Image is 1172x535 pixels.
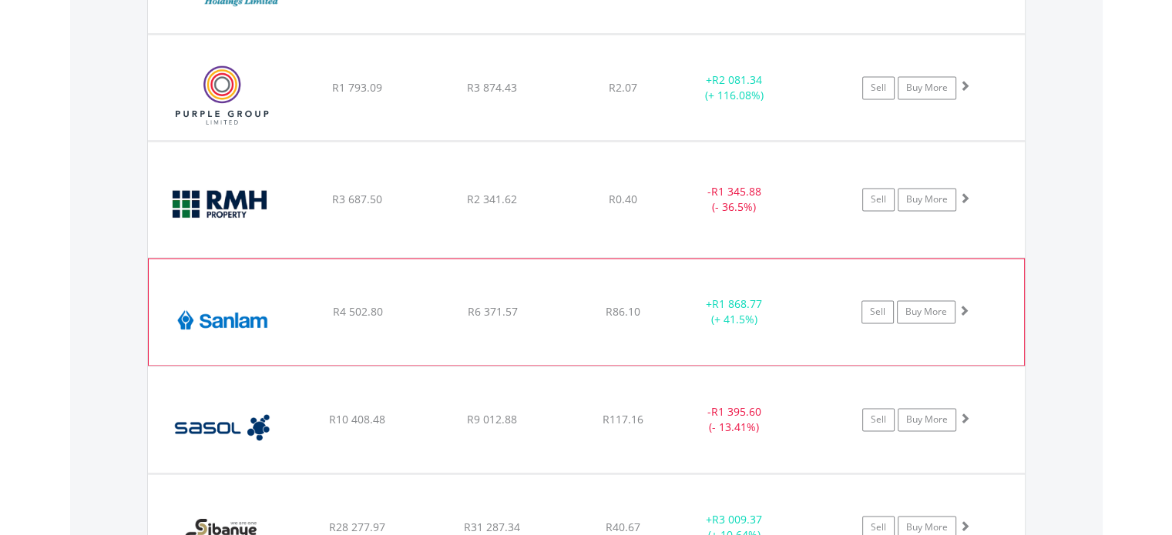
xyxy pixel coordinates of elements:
img: EQU.ZA.RMH.png [156,161,288,253]
a: Sell [862,76,895,99]
a: Sell [862,408,895,431]
a: Buy More [897,300,955,323]
a: Buy More [898,188,956,211]
span: R2 341.62 [467,192,517,206]
img: EQU.ZA.SOL.png [156,386,288,469]
img: EQU.ZA.PPE.png [156,54,288,136]
a: Sell [861,300,894,323]
span: R2 081.34 [712,72,762,87]
span: R1 793.09 [332,80,382,95]
span: R1 868.77 [712,296,762,311]
span: R0.40 [609,192,637,206]
img: EQU.ZA.SLM.png [156,278,289,361]
div: - (- 36.5%) [677,184,793,215]
span: R3 687.50 [332,192,382,206]
span: R1 395.60 [711,404,761,419]
span: R6 371.57 [467,304,517,319]
span: R10 408.48 [329,412,385,426]
div: + (+ 116.08%) [677,72,793,103]
a: Sell [862,188,895,211]
div: + (+ 41.5%) [676,296,791,327]
span: R9 012.88 [467,412,517,426]
span: R28 277.97 [329,520,385,534]
span: R40.67 [606,520,640,534]
span: R1 345.88 [711,184,761,199]
span: R86.10 [606,304,640,319]
span: R3 874.43 [467,80,517,95]
span: R117.16 [603,412,643,426]
a: Buy More [898,408,956,431]
span: R31 287.34 [464,520,520,534]
span: R2.07 [609,80,637,95]
div: - (- 13.41%) [677,404,793,435]
a: Buy More [898,76,956,99]
span: R3 009.37 [712,512,762,527]
span: R4 502.80 [332,304,382,319]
